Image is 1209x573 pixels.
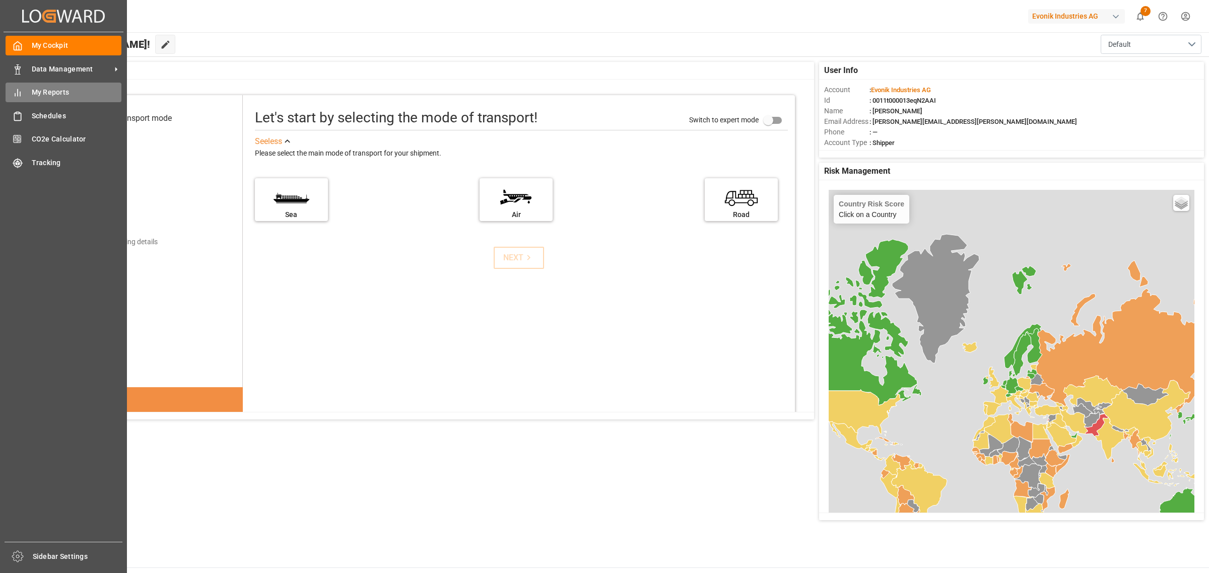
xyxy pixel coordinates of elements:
[255,135,282,148] div: See less
[824,127,869,137] span: Phone
[6,36,121,55] a: My Cockpit
[95,237,158,247] div: Add shipping details
[32,158,122,168] span: Tracking
[260,209,323,220] div: Sea
[824,106,869,116] span: Name
[1129,5,1152,28] button: show 7 new notifications
[6,129,121,149] a: CO2e Calculator
[869,118,1077,125] span: : [PERSON_NAME][EMAIL_ADDRESS][PERSON_NAME][DOMAIN_NAME]
[824,116,869,127] span: Email Address
[689,116,759,124] span: Switch to expert mode
[869,128,878,136] span: : —
[824,137,869,148] span: Account Type
[1028,9,1125,24] div: Evonik Industries AG
[94,112,172,124] div: Select transport mode
[824,64,858,77] span: User Info
[824,165,890,177] span: Risk Management
[869,97,936,104] span: : 0011t000013eqN2AAI
[869,139,895,147] span: : Shipper
[1108,39,1131,50] span: Default
[1152,5,1174,28] button: Help Center
[32,64,111,75] span: Data Management
[839,200,904,219] div: Click on a Country
[1028,7,1129,26] button: Evonik Industries AG
[839,200,904,208] h4: Country Risk Score
[1173,195,1189,211] a: Layers
[6,83,121,102] a: My Reports
[869,86,931,94] span: :
[255,148,788,160] div: Please select the main mode of transport for your shipment.
[869,107,922,115] span: : [PERSON_NAME]
[33,551,123,562] span: Sidebar Settings
[32,111,122,121] span: Schedules
[6,153,121,172] a: Tracking
[32,87,122,98] span: My Reports
[494,247,544,269] button: NEXT
[1101,35,1201,54] button: open menu
[255,107,538,128] div: Let's start by selecting the mode of transport!
[6,106,121,125] a: Schedules
[32,134,122,145] span: CO2e Calculator
[1140,6,1151,16] span: 7
[871,86,931,94] span: Evonik Industries AG
[32,40,122,51] span: My Cockpit
[824,85,869,95] span: Account
[824,95,869,106] span: Id
[503,252,534,264] div: NEXT
[710,209,773,220] div: Road
[485,209,548,220] div: Air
